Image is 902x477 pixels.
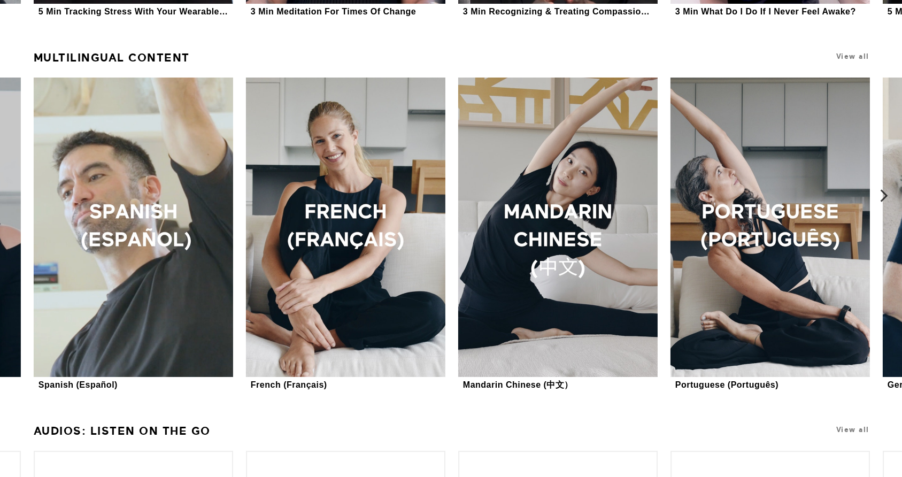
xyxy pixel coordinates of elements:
[251,6,416,17] div: 3 Min Meditation For Times Of Change
[836,426,869,434] a: View all
[251,380,327,390] div: French (Français)
[34,78,233,391] a: Spanish (Español)Spanish (Español)
[675,380,778,390] div: Portuguese (Português)
[246,78,445,391] a: French (Français)French (Français)
[38,6,228,17] div: 5 Min Tracking Stress With Your Wearable Data
[675,6,856,17] div: 3 Min What Do I Do If I Never Feel Awake?
[458,78,658,391] a: Mandarin Chinese (中文）Mandarin Chinese (中文）
[836,52,869,60] a: View all
[38,380,118,390] div: Spanish (Español)
[34,47,190,69] a: Multilingual Content
[34,420,211,442] a: Audios: Listen On the Go
[463,6,653,17] div: 3 Min Recognizing & Treating Compassion Fatigue
[670,78,870,391] a: Portuguese (Português)Portuguese (Português)
[463,380,573,390] div: Mandarin Chinese (中文）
